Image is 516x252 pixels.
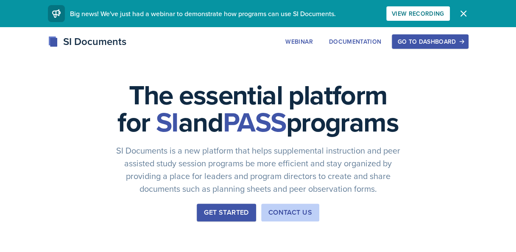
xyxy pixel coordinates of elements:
[386,6,450,21] button: View Recording
[48,34,126,49] div: SI Documents
[261,204,319,221] button: Contact Us
[324,34,387,49] button: Documentation
[268,207,312,218] div: Contact Us
[392,10,444,17] div: View Recording
[197,204,256,221] button: Get Started
[329,38,382,45] div: Documentation
[70,9,336,18] span: Big news! We've just had a webinar to demonstrate how programs can use SI Documents.
[285,38,312,45] div: Webinar
[397,38,463,45] div: Go to Dashboard
[204,207,248,218] div: Get Started
[280,34,318,49] button: Webinar
[392,34,468,49] button: Go to Dashboard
